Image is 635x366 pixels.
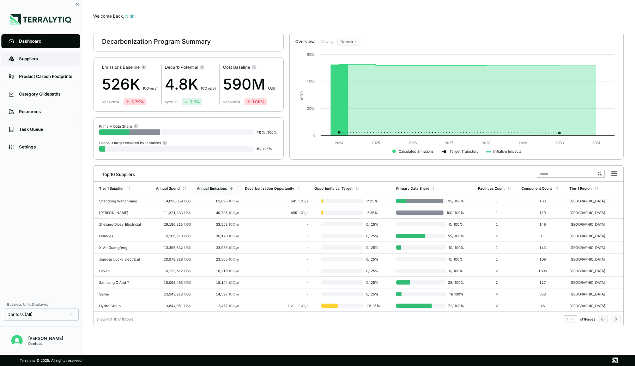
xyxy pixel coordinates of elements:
img: Nitin Shetty [11,335,23,346]
div: 119 [521,211,564,215]
span: 0 / 25 % [363,222,382,226]
div: Cost Baseline [223,65,275,70]
sub: 2 [235,236,237,239]
div: [GEOGRAPHIC_DATA] [569,222,615,226]
div: 20,979,818 [156,257,191,261]
text: 200k [307,106,315,110]
div: 1 [478,199,516,203]
div: 23,955 [196,245,239,250]
sub: 2 [305,305,307,309]
div: 0.9 % [184,99,200,105]
span: 40 % [256,130,265,134]
div: 143 [521,245,564,250]
div: 1,211 [245,304,308,308]
span: tCO e [229,199,239,203]
sub: 2 [207,88,209,91]
div: 13,396,632 [156,245,191,250]
div: Decarbonization Opportunity [245,186,294,190]
sub: 2 [235,212,237,215]
span: 1 / 25 % [363,199,382,203]
sub: 2 [235,294,237,297]
div: Decarb Potential [165,65,216,70]
span: US$ [184,199,191,203]
div: 15,068,463 [156,280,191,285]
text: 400k [307,79,315,83]
div: 46 [521,304,564,308]
span: US$ [184,222,191,226]
div: 3.3K % [126,99,144,105]
div: 1696 [521,269,564,273]
div: 18,219 [196,269,239,273]
span: 0 / 25 % [363,269,382,273]
div: [GEOGRAPHIC_DATA] [569,292,615,296]
span: t CO e/yr [143,86,158,90]
div: 15,144 [196,280,239,285]
text: tCO e [300,90,304,100]
span: of 1 Pages [580,317,595,321]
div: Business Units Displayed [3,300,79,309]
div: Overview [295,39,315,44]
div: 1 [478,245,516,250]
label: View by [320,39,334,44]
span: tCO e [298,211,309,215]
div: 11 [521,234,564,238]
div: [PERSON_NAME] [28,336,63,341]
div: 149 [521,222,564,226]
div: [GEOGRAPHIC_DATA] [569,211,615,215]
sub: 2 [235,247,237,250]
div: 2 [478,234,516,238]
sub: 2 [235,201,237,204]
div: 10,123,612 [156,269,191,273]
div: 1 [478,222,516,226]
div: 61,095 [196,199,239,203]
div: 127 [521,280,564,285]
sub: 2 [235,305,237,309]
span: US$ [184,257,191,261]
div: Tier 1 Supplier [99,186,124,190]
span: 0 / 25 % [363,292,382,296]
div: 2 [478,304,516,308]
span: US$ [184,304,191,308]
span: US$ [184,234,191,238]
span: 100 / 100 % [444,211,464,215]
span: 0 / 100 % [446,257,464,261]
span: 0 / 25 % [363,280,382,285]
div: since 2024 [223,100,240,104]
div: Scope 3 target covered by Initiatives [99,140,167,145]
text: Calculated Emissions [399,149,434,153]
span: US$ [184,269,191,273]
button: Open user button [8,332,25,349]
div: Facilities Count [478,186,504,190]
button: Outlook [337,38,361,45]
div: Task Queue [19,127,73,132]
div: Settings [19,144,73,150]
div: Xi'An Guangfeng [99,245,144,250]
div: [GEOGRAPHIC_DATA] [569,280,615,285]
div: Category Glidepaths [19,91,73,97]
div: 2 [478,269,516,273]
div: Samsung C And T [99,280,144,285]
div: 14,597 [196,292,239,296]
div: Dashboard [19,38,73,44]
div: Seven [99,269,144,273]
div: Jiangsu Lucky Electrical [99,257,144,261]
div: Annual Emissions [197,186,227,190]
span: 72 / 100 % [445,304,464,308]
div: [GEOGRAPHIC_DATA] [569,245,615,250]
div: Opportunity vs. Target [314,186,352,190]
div: [GEOGRAPHIC_DATA] [569,234,615,238]
div: 526K [102,73,158,96]
div: Emissions Baseline [102,65,158,70]
div: 49,735 [196,211,239,215]
span: Outlook [340,39,353,44]
div: Sisme [99,292,144,296]
div: Shandong Wanchuang [99,199,144,203]
text: Initiative Impacts [493,149,521,154]
span: 95 / 100 % [445,199,464,203]
span: tCO e [229,269,239,273]
div: 3,844,051 [156,304,191,308]
div: 33,552 [196,222,239,226]
text: 0 [313,133,315,138]
span: US$ [268,86,275,90]
span: 0 / 25 % [363,245,382,250]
